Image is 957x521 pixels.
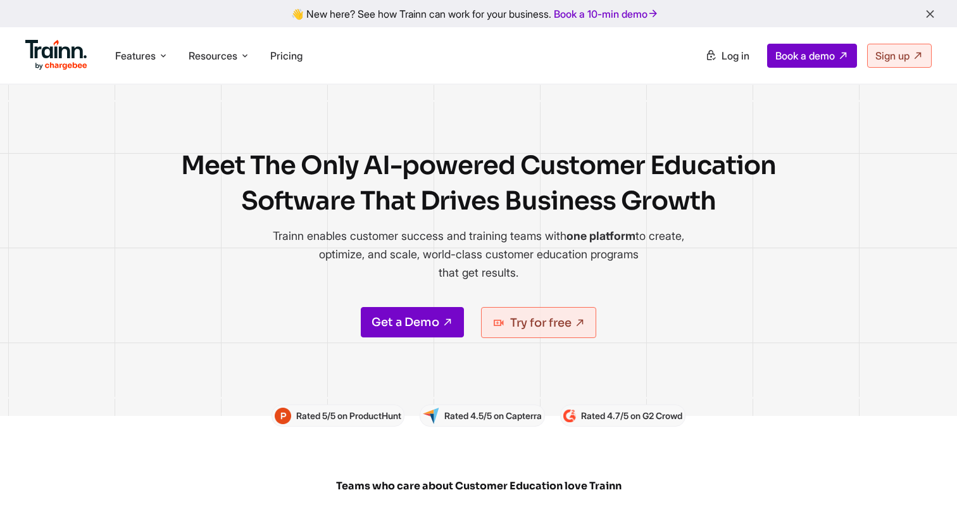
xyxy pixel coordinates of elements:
[168,148,789,219] h1: Meet The Only AI-powered Customer Education Software That Drives Business Growth
[25,40,87,70] img: Trainn Logo
[115,49,156,63] span: Features
[361,307,464,337] a: Get a Demo
[275,408,291,424] img: Content creation | customer education software
[175,479,782,493] span: Teams who care about Customer Education love Trainn
[867,44,932,68] a: Sign up
[444,406,542,425] p: Rated 4.5/5 on Capterra
[697,44,757,67] a: Log in
[481,307,596,338] a: Try for free
[189,49,237,63] span: Resources
[551,5,661,23] a: Book a 10-min demo
[775,49,835,62] span: Book a demo
[581,406,682,425] p: Rated 4.7/5 on G2 Crowd
[875,49,910,62] span: Sign up
[566,229,635,242] b: one platform
[894,460,957,521] iframe: Chat Widget
[722,49,749,62] span: Log in
[8,8,949,20] div: 👋 New here? See how Trainn can work for your business.
[270,49,303,62] a: Pricing
[767,44,857,68] a: Book a demo
[266,227,691,282] p: Trainn enables customer success and training teams with to create, optimize, and scale, world-cla...
[423,408,439,424] img: Content creation | customer education software
[563,410,576,422] img: Content creation | customer education software
[296,406,401,425] p: Rated 5/5 on ProductHunt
